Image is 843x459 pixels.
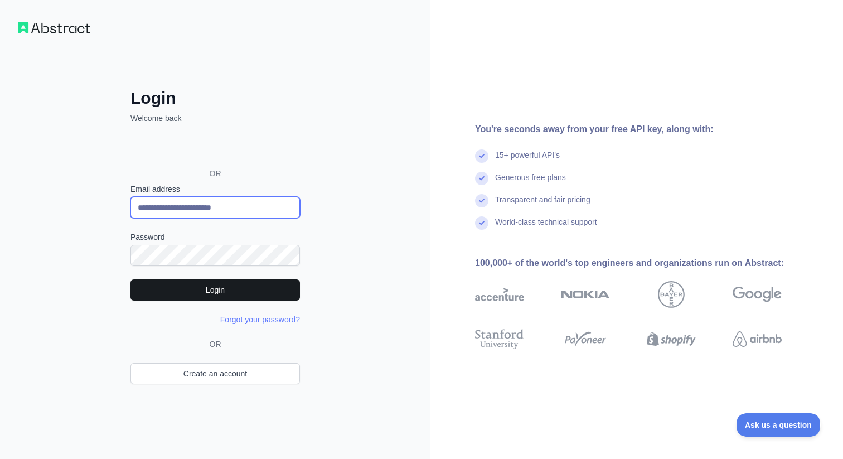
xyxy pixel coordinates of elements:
div: World-class technical support [495,216,597,239]
img: stanford university [475,327,524,351]
img: airbnb [733,327,782,351]
img: Workflow [18,22,90,33]
label: Password [130,231,300,243]
div: You're seconds away from your free API key, along with: [475,123,817,136]
a: Forgot your password? [220,315,300,324]
img: google [733,281,782,308]
img: accenture [475,281,524,308]
div: 15+ powerful API's [495,149,560,172]
h2: Login [130,88,300,108]
span: OR [201,168,230,179]
img: check mark [475,194,488,207]
iframe: Sign in with Google Button [125,136,303,161]
a: Create an account [130,363,300,384]
div: 100,000+ of the world's top engineers and organizations run on Abstract: [475,257,817,270]
img: check mark [475,172,488,185]
p: Welcome back [130,113,300,124]
img: check mark [475,149,488,163]
button: Login [130,279,300,301]
img: nokia [561,281,610,308]
img: payoneer [561,327,610,351]
label: Email address [130,183,300,195]
img: bayer [658,281,685,308]
iframe: Toggle Customer Support [737,413,821,437]
img: check mark [475,216,488,230]
div: Transparent and fair pricing [495,194,590,216]
img: shopify [647,327,696,351]
span: OR [205,339,226,350]
div: Generous free plans [495,172,566,194]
